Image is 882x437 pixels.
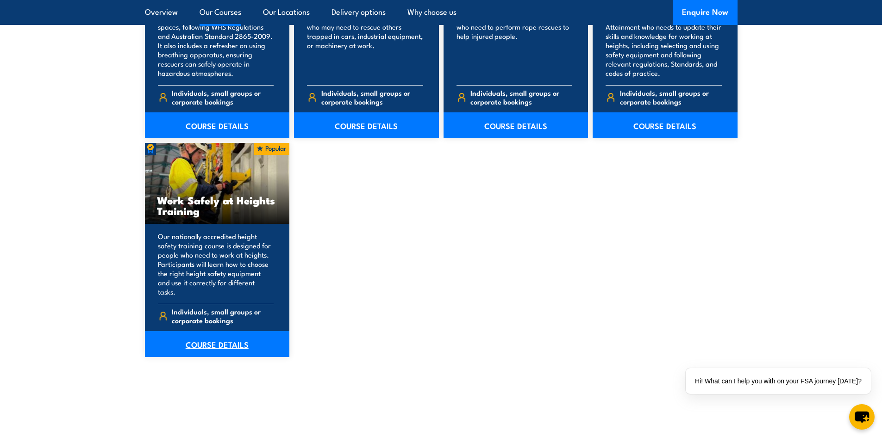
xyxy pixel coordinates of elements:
[158,4,274,78] p: This course teaches your team how to safely rescue people from confined spaces, following WHS Reg...
[620,88,722,106] span: Individuals, small groups or corporate bookings
[606,4,722,78] p: This refresher course is for anyone with a current Statement of Attainment who needs to update th...
[849,404,875,430] button: chat-button
[457,4,573,78] p: Our nationally accredited Vertical Rescue Training Course is for those who need to perform rope r...
[444,112,588,138] a: COURSE DETAILS
[686,368,871,394] div: Hi! What can I help you with on your FSA journey [DATE]?
[593,112,738,138] a: COURSE DETAILS
[145,112,290,138] a: COURSE DETAILS
[172,307,274,325] span: Individuals, small groups or corporate bookings
[157,195,278,216] h3: Work Safely at Heights Training
[294,112,439,138] a: COURSE DETAILS
[172,88,274,106] span: Individuals, small groups or corporate bookings
[145,331,290,357] a: COURSE DETAILS
[307,4,423,78] p: Our nationally accredited Road Crash Rescue training course is for people who may need to rescue ...
[470,88,572,106] span: Individuals, small groups or corporate bookings
[158,232,274,296] p: Our nationally accredited height safety training course is designed for people who need to work a...
[321,88,423,106] span: Individuals, small groups or corporate bookings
